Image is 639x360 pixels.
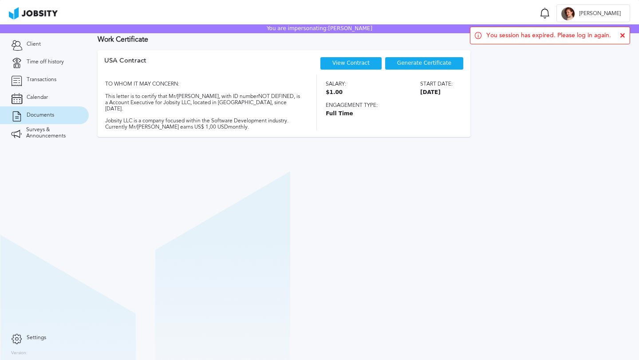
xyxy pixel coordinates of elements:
[104,57,146,74] div: USA Contract
[27,77,56,83] span: Transactions
[420,81,453,87] span: Start date:
[9,7,58,20] img: ab4bad089aa723f57921c736e9817d99.png
[27,112,54,118] span: Documents
[326,81,346,87] span: Salary:
[27,335,46,341] span: Settings
[104,74,301,130] div: TO WHOM IT MAY CONCERN: This letter is to certify that Mr/[PERSON_NAME], with ID number NOT DEFIN...
[332,60,370,66] a: View Contract
[326,102,453,109] span: Engagement type:
[575,11,625,17] span: [PERSON_NAME]
[420,90,453,96] span: [DATE]
[27,41,41,47] span: Client
[98,35,630,43] h3: Work Certificate
[326,90,346,96] span: $1.00
[397,60,451,67] span: Generate Certificate
[326,111,453,117] span: Full Time
[27,59,64,65] span: Time off history
[11,351,28,356] label: Version:
[26,127,78,139] span: Surveys & Announcements
[486,32,611,39] span: You session has expired. Please log in again.
[561,7,575,20] div: L
[556,4,630,22] button: L[PERSON_NAME]
[27,94,48,101] span: Calendar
